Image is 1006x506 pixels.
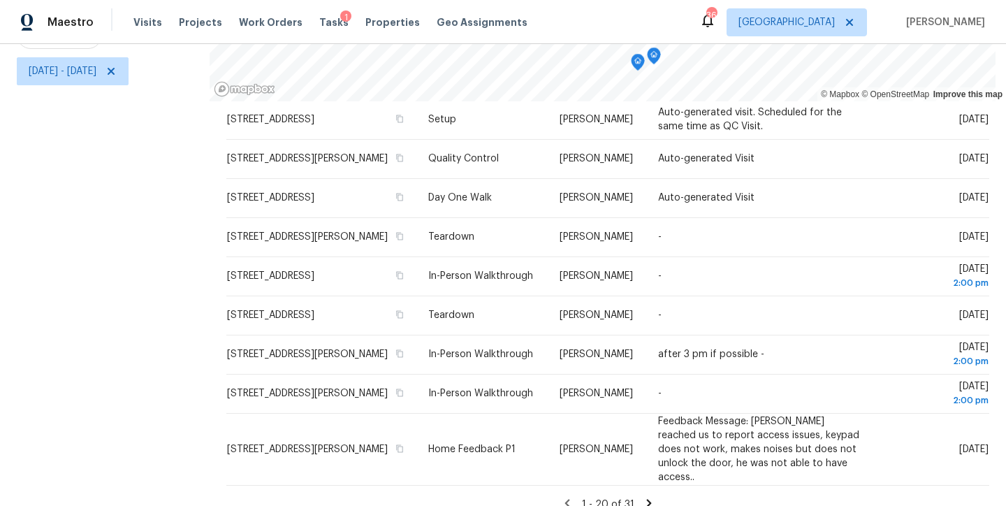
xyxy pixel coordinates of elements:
span: Setup [428,115,456,124]
span: Geo Assignments [437,15,527,29]
span: [STREET_ADDRESS] [227,271,314,281]
div: 36 [706,8,716,22]
span: [DATE] [959,115,989,124]
button: Copy Address [393,230,406,243]
span: [PERSON_NAME] [560,310,633,320]
span: [PERSON_NAME] [560,115,633,124]
span: [DATE] [959,154,989,164]
span: Auto-generated Visit [658,154,754,164]
span: Visits [133,15,162,29]
a: Mapbox homepage [214,81,275,97]
span: Feedback Message: [PERSON_NAME] reached us to report access issues, keypad does not work, makes n... [658,417,859,482]
span: Work Orders [239,15,302,29]
span: [PERSON_NAME] [560,444,633,454]
span: [PERSON_NAME] [901,15,985,29]
button: Copy Address [393,113,406,125]
span: - [658,310,662,320]
button: Copy Address [393,442,406,455]
span: [STREET_ADDRESS] [227,115,314,124]
span: Maestro [48,15,94,29]
span: [STREET_ADDRESS][PERSON_NAME] [227,232,388,242]
span: [DATE] [887,382,989,407]
span: [DATE] [959,310,989,320]
span: [DATE] [959,444,989,454]
span: Quality Control [428,154,499,164]
a: Improve this map [933,89,1003,99]
span: In-Person Walkthrough [428,271,533,281]
button: Copy Address [393,152,406,164]
div: Map marker [647,48,661,69]
div: 2:00 pm [887,276,989,290]
span: after 3 pm if possible - [658,349,764,359]
span: [STREET_ADDRESS] [227,193,314,203]
div: 2:00 pm [887,354,989,368]
button: Copy Address [393,308,406,321]
span: - [658,389,662,398]
a: OpenStreetMap [861,89,929,99]
div: Map marker [631,54,645,75]
span: [DATE] [959,193,989,203]
span: Auto-generated visit. Scheduled for the same time as QC Visit. [658,108,842,131]
span: [PERSON_NAME] [560,389,633,398]
span: [PERSON_NAME] [560,349,633,359]
span: [GEOGRAPHIC_DATA] [738,15,835,29]
span: Projects [179,15,222,29]
a: Mapbox [821,89,859,99]
span: [PERSON_NAME] [560,232,633,242]
span: Tasks [319,17,349,27]
span: [STREET_ADDRESS][PERSON_NAME] [227,349,388,359]
span: [STREET_ADDRESS][PERSON_NAME] [227,154,388,164]
span: [STREET_ADDRESS][PERSON_NAME] [227,444,388,454]
span: Day One Walk [428,193,492,203]
div: 2:00 pm [887,393,989,407]
span: [DATE] [959,232,989,242]
span: [DATE] [887,342,989,368]
span: - [658,232,662,242]
span: [DATE] - [DATE] [29,64,96,78]
span: Teardown [428,232,474,242]
div: 1 [340,10,351,24]
button: Copy Address [393,269,406,282]
span: Home Feedback P1 [428,444,516,454]
span: [STREET_ADDRESS] [227,310,314,320]
span: [DATE] [887,264,989,290]
span: [PERSON_NAME] [560,193,633,203]
span: Properties [365,15,420,29]
span: - [658,271,662,281]
span: In-Person Walkthrough [428,349,533,359]
span: In-Person Walkthrough [428,389,533,398]
span: Auto-generated Visit [658,193,754,203]
span: [STREET_ADDRESS][PERSON_NAME] [227,389,388,398]
span: Teardown [428,310,474,320]
span: [PERSON_NAME] [560,154,633,164]
span: [PERSON_NAME] [560,271,633,281]
button: Copy Address [393,191,406,203]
